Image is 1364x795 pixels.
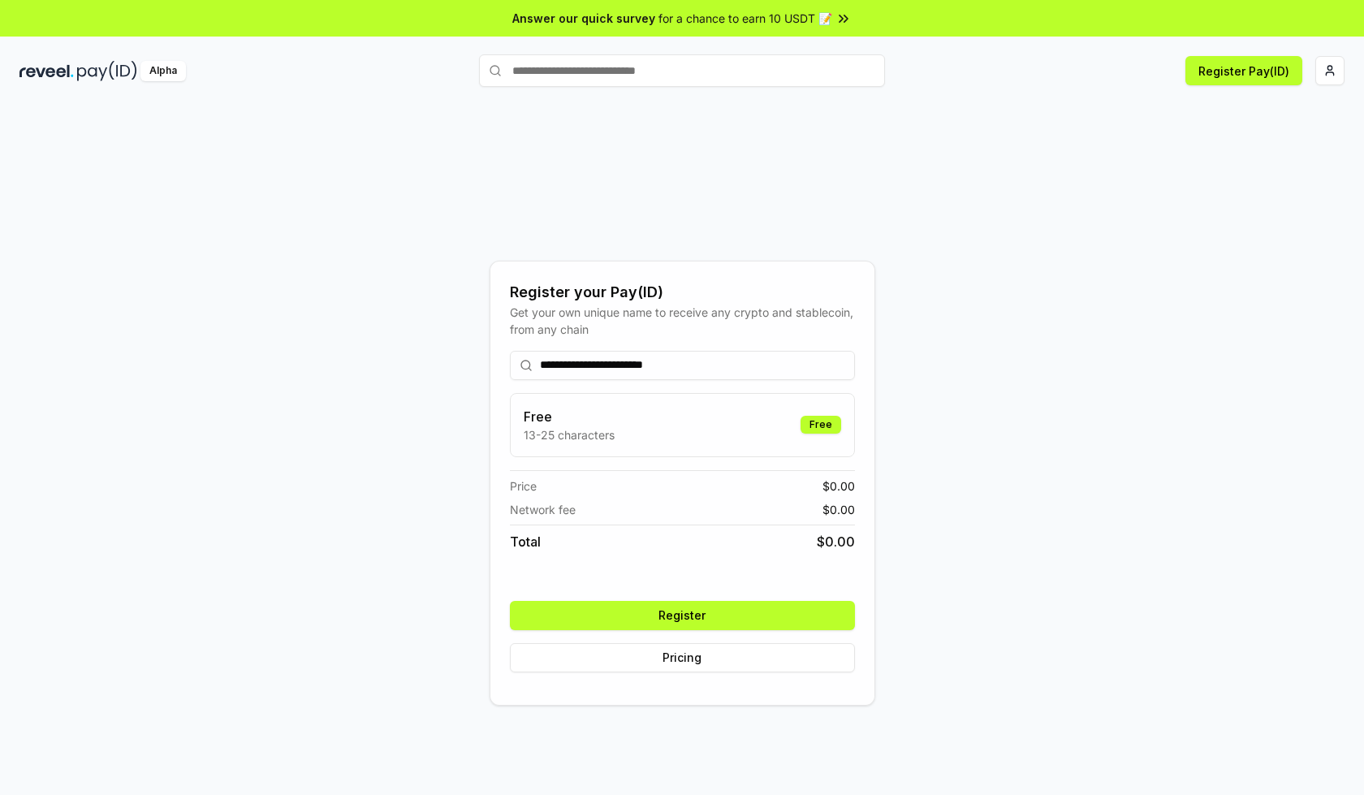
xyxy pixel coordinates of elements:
span: Total [510,532,541,551]
span: Network fee [510,501,576,518]
button: Register Pay(ID) [1185,56,1302,85]
button: Register [510,601,855,630]
div: Register your Pay(ID) [510,281,855,304]
img: reveel_dark [19,61,74,81]
div: Alpha [140,61,186,81]
span: $ 0.00 [817,532,855,551]
h3: Free [524,407,615,426]
span: Price [510,477,537,495]
button: Pricing [510,643,855,672]
p: 13-25 characters [524,426,615,443]
span: for a chance to earn 10 USDT 📝 [658,10,832,27]
span: $ 0.00 [822,477,855,495]
div: Get your own unique name to receive any crypto and stablecoin, from any chain [510,304,855,338]
span: Answer our quick survey [512,10,655,27]
span: $ 0.00 [822,501,855,518]
img: pay_id [77,61,137,81]
div: Free [801,416,841,434]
